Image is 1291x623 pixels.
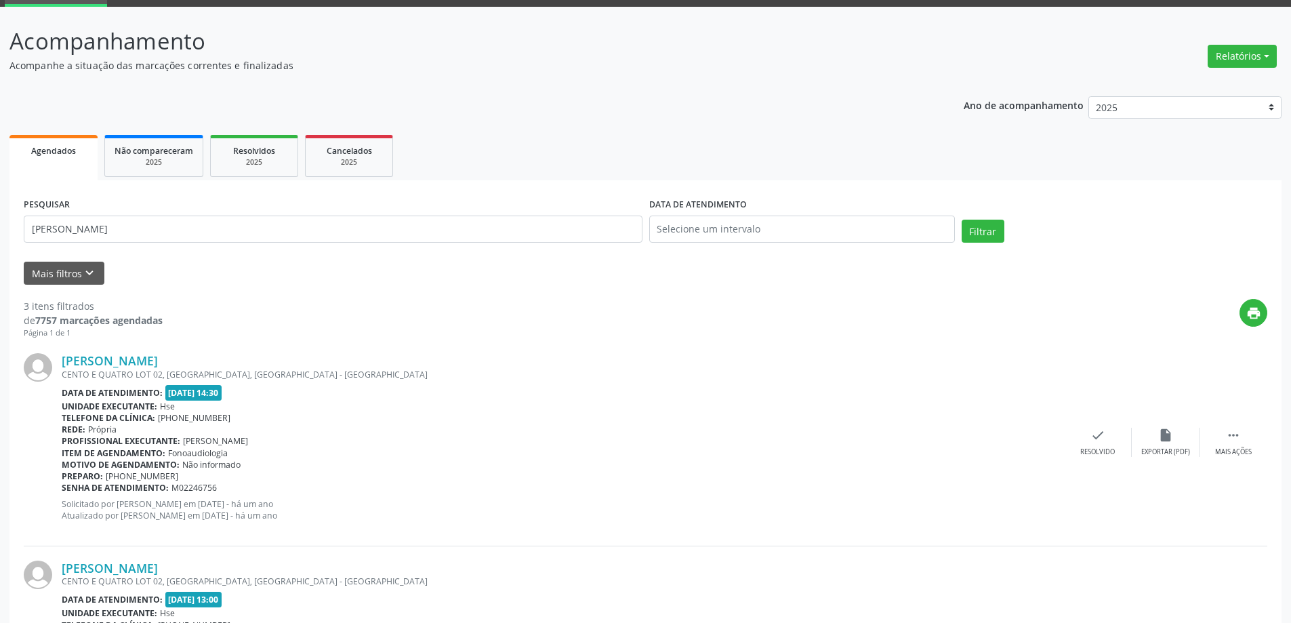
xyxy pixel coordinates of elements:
b: Data de atendimento: [62,387,163,399]
div: 2025 [115,157,193,167]
p: Ano de acompanhamento [964,96,1084,113]
b: Unidade executante: [62,401,157,412]
i:  [1226,428,1241,443]
div: CENTO E QUATRO LOT 02, [GEOGRAPHIC_DATA], [GEOGRAPHIC_DATA] - [GEOGRAPHIC_DATA] [62,369,1064,380]
div: Página 1 de 1 [24,327,163,339]
button: Relatórios [1208,45,1277,68]
a: [PERSON_NAME] [62,353,158,368]
span: [PHONE_NUMBER] [106,470,178,482]
strong: 7757 marcações agendadas [35,314,163,327]
div: Resolvido [1080,447,1115,457]
span: Cancelados [327,145,372,157]
span: M02246756 [171,482,217,494]
div: CENTO E QUATRO LOT 02, [GEOGRAPHIC_DATA], [GEOGRAPHIC_DATA] - [GEOGRAPHIC_DATA] [62,576,1064,587]
b: Data de atendimento: [62,594,163,605]
div: Exportar (PDF) [1141,447,1190,457]
b: Telefone da clínica: [62,412,155,424]
div: 2025 [315,157,383,167]
div: de [24,313,163,327]
span: Não informado [182,459,241,470]
div: 2025 [220,157,288,167]
span: Não compareceram [115,145,193,157]
i: check [1090,428,1105,443]
button: Filtrar [962,220,1004,243]
span: Agendados [31,145,76,157]
b: Profissional executante: [62,435,180,447]
a: [PERSON_NAME] [62,561,158,576]
b: Unidade executante: [62,607,157,619]
label: DATA DE ATENDIMENTO [649,195,747,216]
b: Senha de atendimento: [62,482,169,494]
b: Motivo de agendamento: [62,459,180,470]
b: Item de agendamento: [62,447,165,459]
span: [PERSON_NAME] [183,435,248,447]
label: PESQUISAR [24,195,70,216]
div: 3 itens filtrados [24,299,163,313]
p: Solicitado por [PERSON_NAME] em [DATE] - há um ano Atualizado por [PERSON_NAME] em [DATE] - há um... [62,498,1064,521]
button: Mais filtroskeyboard_arrow_down [24,262,104,285]
input: Selecione um intervalo [649,216,955,243]
span: [PHONE_NUMBER] [158,412,230,424]
span: Fonoaudiologia [168,447,228,459]
i: insert_drive_file [1158,428,1173,443]
p: Acompanhamento [9,24,900,58]
img: img [24,353,52,382]
div: Mais ações [1215,447,1252,457]
span: Própria [88,424,117,435]
span: Hse [160,607,175,619]
button: print [1239,299,1267,327]
b: Rede: [62,424,85,435]
span: [DATE] 13:00 [165,592,222,607]
b: Preparo: [62,470,103,482]
i: print [1246,306,1261,321]
span: Resolvidos [233,145,275,157]
input: Nome, código do beneficiário ou CPF [24,216,642,243]
span: [DATE] 14:30 [165,385,222,401]
i: keyboard_arrow_down [82,266,97,281]
p: Acompanhe a situação das marcações correntes e finalizadas [9,58,900,73]
span: Hse [160,401,175,412]
img: img [24,561,52,589]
